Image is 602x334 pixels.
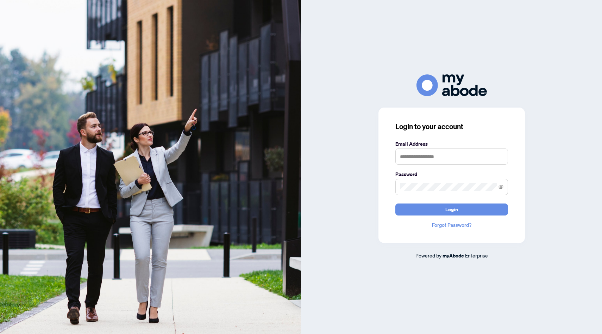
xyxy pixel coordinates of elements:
button: Login [395,204,508,215]
span: Powered by [415,252,441,259]
span: Login [445,204,458,215]
span: Enterprise [465,252,488,259]
a: myAbode [443,252,464,260]
label: Password [395,170,508,178]
a: Forgot Password? [395,221,508,229]
h3: Login to your account [395,122,508,132]
span: eye-invisible [498,184,503,189]
label: Email Address [395,140,508,148]
img: ma-logo [416,74,487,96]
